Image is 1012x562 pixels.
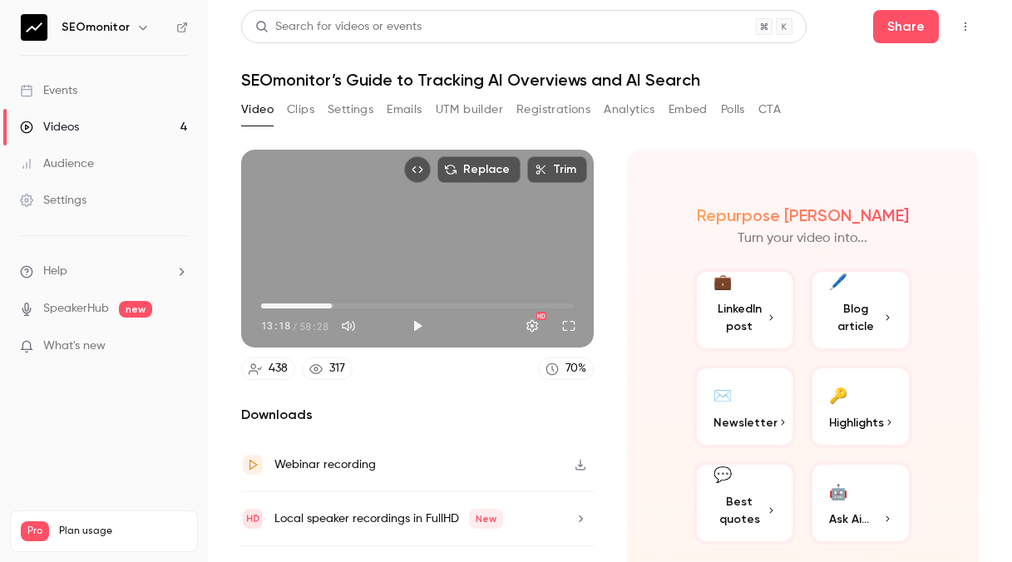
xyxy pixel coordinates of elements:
li: help-dropdown-opener [20,263,188,280]
span: 13:18 [261,318,290,333]
a: 70% [538,357,594,380]
span: Highlights [829,414,884,431]
button: Clips [287,96,314,123]
div: Local speaker recordings in FullHD [274,509,503,529]
button: 🔑Highlights [809,365,912,448]
button: Settings [516,309,549,343]
button: 🖊️Blog article [809,269,912,352]
button: Replace [437,156,521,183]
span: New [469,509,503,529]
a: 317 [302,357,353,380]
h6: SEOmonitor [62,19,130,36]
button: ✉️Newsletter [694,365,797,448]
button: Video [241,96,274,123]
a: SpeakerHub [43,300,109,318]
h2: Downloads [241,405,594,425]
button: Settings [328,96,373,123]
h1: SEOmonitor’s Guide to Tracking AI Overviews and AI Search [241,70,979,90]
iframe: Noticeable Trigger [168,339,188,354]
button: Trim [527,156,587,183]
span: new [119,301,152,318]
span: / [292,318,298,333]
button: Play [401,309,434,343]
span: LinkedIn post [713,300,767,335]
div: Webinar recording [274,455,376,475]
button: UTM builder [436,96,503,123]
button: Embed video [404,156,431,183]
button: Analytics [604,96,655,123]
div: 💼 [713,271,732,293]
button: CTA [758,96,781,123]
button: Polls [721,96,745,123]
div: 70 % [565,360,586,377]
span: Ask Ai... [829,510,869,528]
span: Newsletter [713,414,778,431]
span: What's new [43,338,106,355]
button: Top Bar Actions [952,13,979,40]
span: Blog article [829,300,882,335]
div: 🔑 [829,382,847,407]
div: 🤖 [829,478,847,504]
div: 438 [269,360,288,377]
button: Registrations [516,96,590,123]
button: Mute [332,309,365,343]
div: 🖊️ [829,271,847,293]
div: Videos [20,119,79,136]
button: Embed [669,96,708,123]
div: 13:18 [261,318,328,333]
div: 💬 [713,464,732,486]
span: Best quotes [713,493,767,528]
div: Audience [20,155,94,172]
img: SEOmonitor [21,14,47,41]
span: 58:28 [299,318,328,333]
button: Full screen [552,309,585,343]
button: Share [873,10,939,43]
button: Emails [387,96,422,123]
div: Settings [20,192,86,209]
div: Events [20,82,77,99]
span: Pro [21,521,49,541]
a: 438 [241,357,295,380]
button: 💬Best quotes [694,461,797,545]
div: ✉️ [713,382,732,407]
h2: Repurpose [PERSON_NAME] [697,205,909,225]
span: Plan usage [59,525,187,538]
button: 💼LinkedIn post [694,269,797,352]
div: Search for videos or events [255,18,422,36]
p: Turn your video into... [738,229,867,249]
span: Help [43,263,67,280]
div: 317 [329,360,345,377]
button: 🤖Ask Ai... [809,461,912,545]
